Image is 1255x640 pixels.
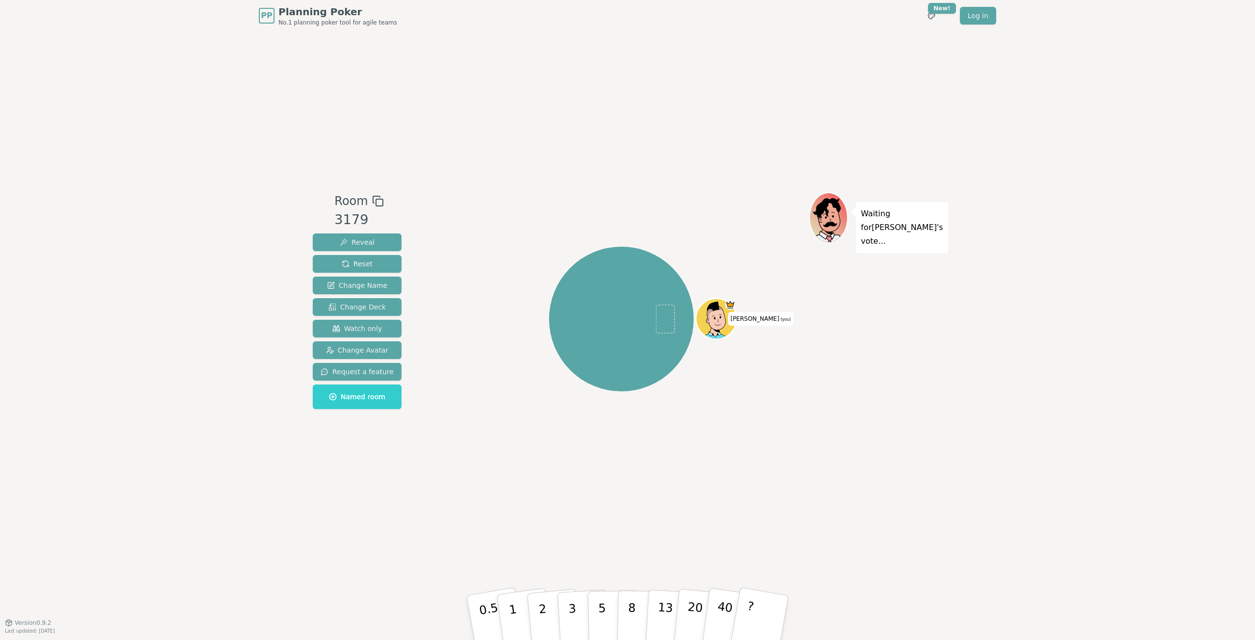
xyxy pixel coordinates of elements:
[923,7,940,25] button: New!
[340,237,375,247] span: Reveal
[313,255,402,273] button: Reset
[861,207,943,248] p: Waiting for [PERSON_NAME] 's vote...
[960,7,996,25] a: Log in
[326,345,389,355] span: Change Avatar
[313,341,402,359] button: Change Avatar
[259,5,397,26] a: PPPlanning PokerNo.1 planning poker tool for agile teams
[327,281,387,290] span: Change Name
[313,233,402,251] button: Reveal
[329,392,385,402] span: Named room
[321,367,394,377] span: Request a feature
[725,300,735,310] span: chris is the host
[697,300,735,338] button: Click to change your avatar
[334,192,368,210] span: Room
[278,5,397,19] span: Planning Poker
[728,312,793,326] span: Click to change your name
[328,302,386,312] span: Change Deck
[313,384,402,409] button: Named room
[313,363,402,381] button: Request a feature
[334,210,383,230] div: 3179
[15,619,51,627] span: Version 0.9.2
[928,3,956,14] div: New!
[5,619,51,627] button: Version0.9.2
[342,259,373,269] span: Reset
[261,10,272,22] span: PP
[332,324,382,333] span: Watch only
[313,277,402,294] button: Change Name
[779,317,791,322] span: (you)
[313,298,402,316] button: Change Deck
[313,320,402,337] button: Watch only
[278,19,397,26] span: No.1 planning poker tool for agile teams
[5,628,55,634] span: Last updated: [DATE]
